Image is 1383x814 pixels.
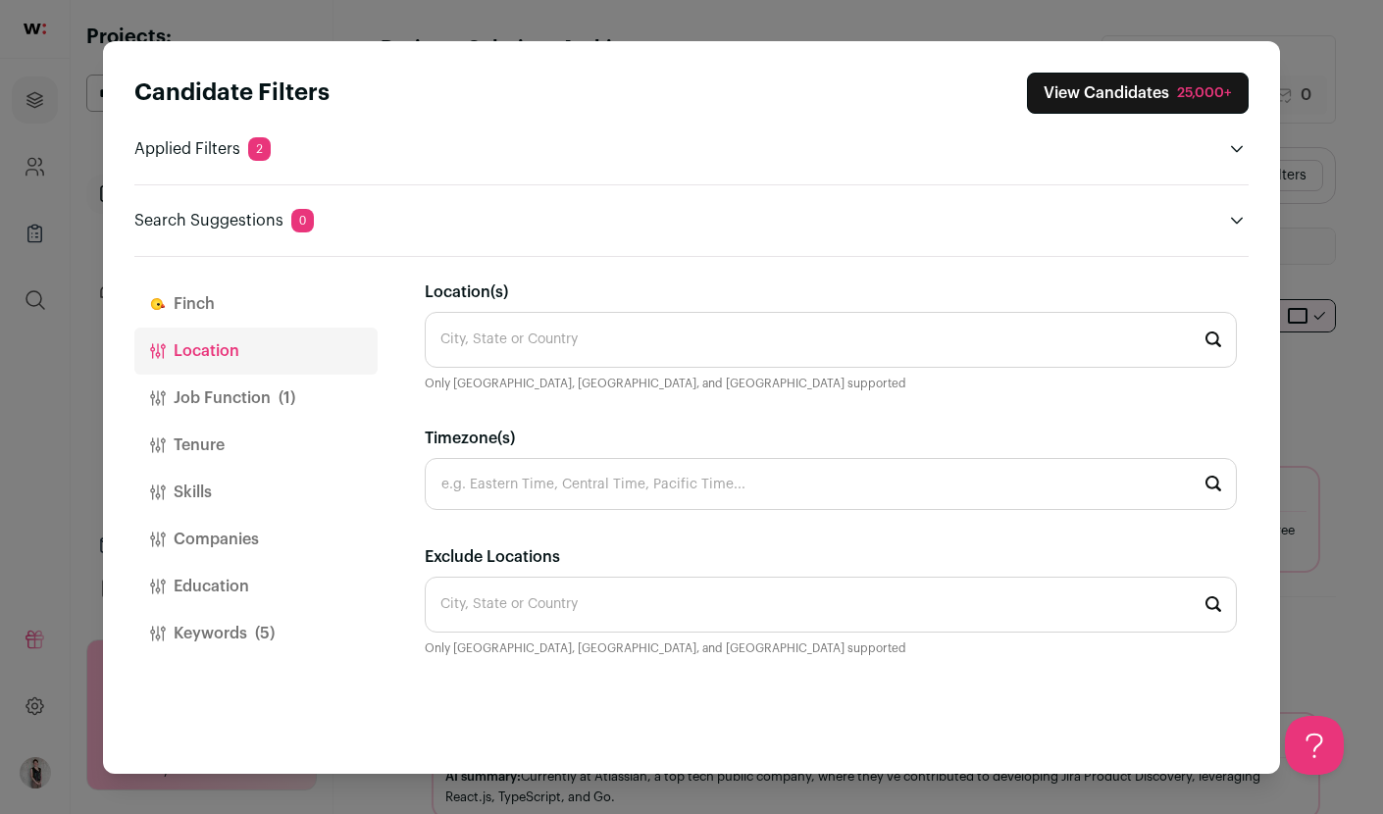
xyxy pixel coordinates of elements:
span: (1) [279,386,295,410]
iframe: Help Scout Beacon - Open [1285,716,1344,775]
span: 2 [248,137,271,161]
button: Companies [134,516,378,563]
span: Only [GEOGRAPHIC_DATA], [GEOGRAPHIC_DATA], and [GEOGRAPHIC_DATA] supported [425,640,906,656]
button: Open applied filters [1225,137,1249,161]
strong: Candidate Filters [134,81,330,105]
p: Applied Filters [134,137,271,161]
span: Only [GEOGRAPHIC_DATA], [GEOGRAPHIC_DATA], and [GEOGRAPHIC_DATA] supported [425,376,906,391]
button: Close search preferences [1027,73,1249,114]
p: Search Suggestions [134,209,314,232]
input: e.g. Eastern Time, Central Time, Pacific Time... [425,458,1237,510]
button: Skills [134,469,378,516]
div: 25,000+ [1177,83,1232,103]
input: Start typing... [425,577,1237,633]
span: 0 [291,209,314,232]
input: Start typing... [425,312,1237,368]
span: (5) [255,622,275,645]
label: Location(s) [425,280,508,304]
label: Exclude Locations [425,545,560,569]
button: Tenure [134,422,378,469]
button: Education [134,563,378,610]
button: Location [134,328,378,375]
button: Keywords(5) [134,610,378,657]
button: Finch [134,280,378,328]
label: Timezone(s) [425,427,1237,450]
button: Job Function(1) [134,375,378,422]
